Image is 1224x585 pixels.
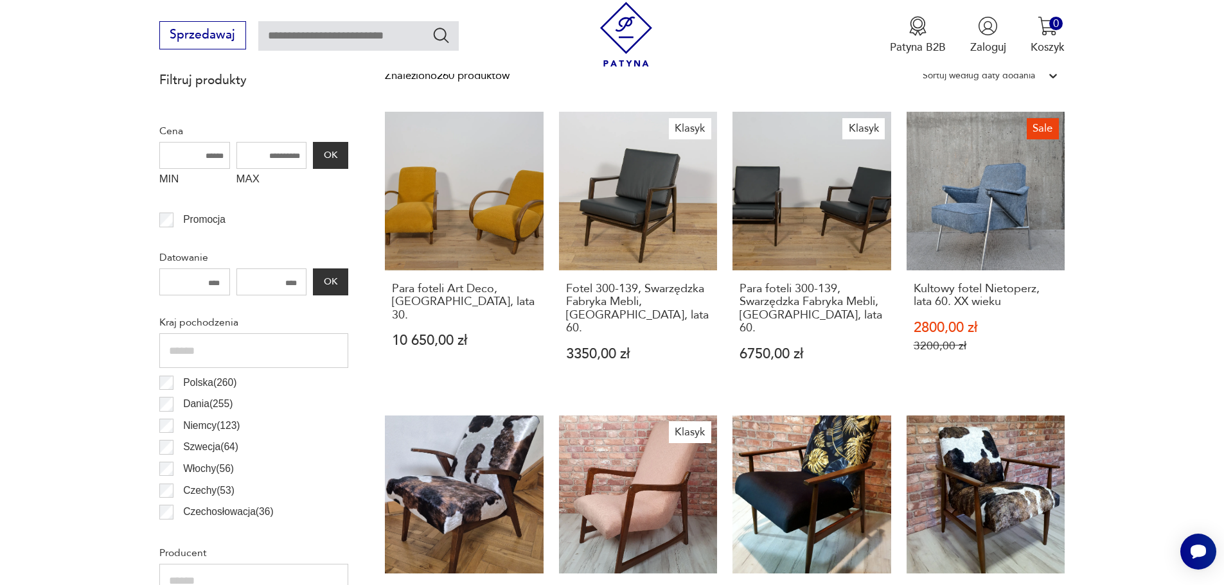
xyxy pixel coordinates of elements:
[159,31,246,41] a: Sprzedawaj
[740,283,884,335] h3: Para foteli 300-139, Swarzędzka Fabryka Mebli, [GEOGRAPHIC_DATA], lata 60.
[566,347,711,361] p: 3350,00 zł
[970,16,1006,55] button: Zaloguj
[392,283,537,322] h3: Para foteli Art Deco, [GEOGRAPHIC_DATA], lata 30.
[159,249,348,266] p: Datowanie
[566,283,711,335] h3: Fotel 300-139, Swarzędzka Fabryka Mebli, [GEOGRAPHIC_DATA], lata 60.
[183,417,240,434] p: Niemcy ( 123 )
[970,40,1006,55] p: Zaloguj
[923,67,1035,84] div: Sortuj według daty dodania
[1049,17,1063,30] div: 0
[313,268,348,295] button: OK
[313,142,348,169] button: OK
[908,16,928,36] img: Ikona medalu
[183,460,234,477] p: Włochy ( 56 )
[236,169,307,193] label: MAX
[183,439,238,455] p: Szwecja ( 64 )
[890,16,946,55] button: Patyna B2B
[159,21,246,49] button: Sprzedawaj
[907,112,1065,390] a: SaleKultowy fotel Nietoperz, lata 60. XX wiekuKultowy fotel Nietoperz, lata 60. XX wieku2800,00 z...
[732,112,891,390] a: KlasykPara foteli 300-139, Swarzędzka Fabryka Mebli, Polska, lata 60.Para foteli 300-139, Swarzęd...
[159,545,348,561] p: Producent
[914,321,1058,335] p: 2800,00 zł
[392,334,537,347] p: 10 650,00 zł
[183,503,273,520] p: Czechosłowacja ( 36 )
[914,283,1058,309] h3: Kultowy fotel Nietoperz, lata 60. XX wieku
[385,67,510,84] div: Znaleziono 260 produktów
[1031,40,1065,55] p: Koszyk
[159,169,230,193] label: MIN
[1180,534,1216,570] iframe: Smartsupp widget button
[594,2,659,67] img: Patyna - sklep z meblami i dekoracjami vintage
[183,482,235,499] p: Czechy ( 53 )
[159,72,348,89] p: Filtruj produkty
[559,112,718,390] a: KlasykFotel 300-139, Swarzędzka Fabryka Mebli, Polska, lata 60.Fotel 300-139, Swarzędzka Fabryka ...
[914,339,1058,353] p: 3200,00 zł
[183,374,236,391] p: Polska ( 260 )
[890,16,946,55] a: Ikona medaluPatyna B2B
[740,347,884,361] p: 6750,00 zł
[432,26,450,44] button: Szukaj
[183,525,244,542] p: Norwegia ( 24 )
[978,16,998,36] img: Ikonka użytkownika
[183,211,226,228] p: Promocja
[1031,16,1065,55] button: 0Koszyk
[159,123,348,139] p: Cena
[183,396,233,412] p: Dania ( 255 )
[159,314,348,331] p: Kraj pochodzenia
[385,112,544,390] a: Para foteli Art Deco, Polska, lata 30.Para foteli Art Deco, [GEOGRAPHIC_DATA], lata 30.10 650,00 zł
[890,40,946,55] p: Patyna B2B
[1038,16,1058,36] img: Ikona koszyka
